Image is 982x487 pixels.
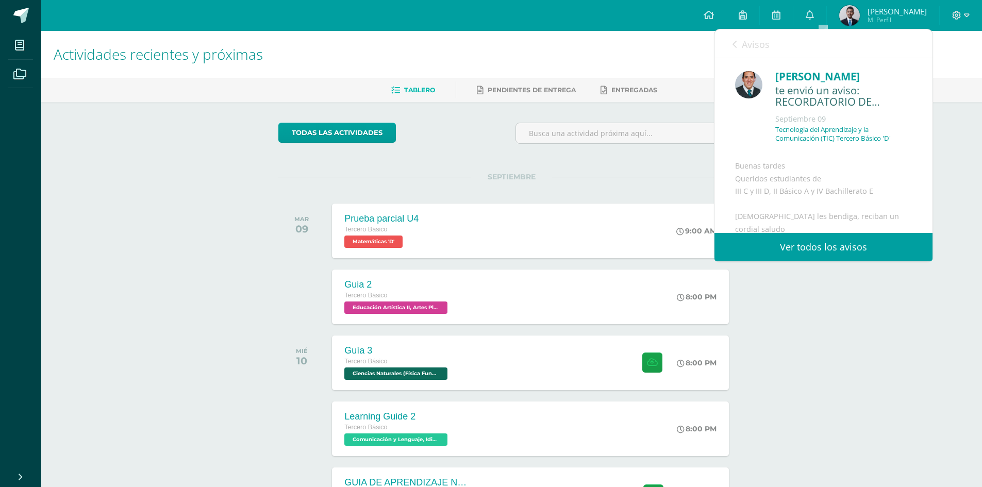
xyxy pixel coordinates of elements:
[344,226,387,233] span: Tercero Básico
[54,44,263,64] span: Actividades recientes y próximas
[344,301,447,314] span: Educación Artística II, Artes Plásticas 'D'
[839,5,860,26] img: 581b5c4929e664401495273f70fdf40d.png
[516,123,744,143] input: Busca una actividad próxima aquí...
[677,292,717,301] div: 8:00 PM
[677,358,717,367] div: 8:00 PM
[775,69,912,85] div: [PERSON_NAME]
[296,347,308,355] div: MIÉ
[868,6,927,16] span: [PERSON_NAME]
[344,367,447,380] span: Ciencias Naturales (Física Fundamental) 'D'
[294,215,309,223] div: MAR
[404,86,435,94] span: Tablero
[344,411,450,422] div: Learning Guide 2
[477,82,576,98] a: Pendientes de entrega
[714,233,933,261] a: Ver todos los avisos
[735,160,912,475] div: Buenas tardes Queridos estudiantes de III C y III D, II Básico A y IV Bachillerato E [DEMOGRAPHIC...
[601,82,657,98] a: Entregadas
[742,38,770,51] span: Avisos
[488,86,576,94] span: Pendientes de entrega
[294,223,309,235] div: 09
[677,424,717,433] div: 8:00 PM
[611,86,657,94] span: Entregadas
[676,226,717,236] div: 9:00 AM
[868,15,927,24] span: Mi Perfil
[344,213,419,224] div: Prueba parcial U4
[391,82,435,98] a: Tablero
[344,424,387,431] span: Tercero Básico
[775,114,912,124] div: Septiembre 09
[344,433,447,446] span: Comunicación y Lenguaje, Idioma Extranjero Inglés 'D'
[775,125,912,143] p: Tecnología del Aprendizaje y la Comunicación (TIC) Tercero Básico 'D'
[735,71,762,98] img: 2306758994b507d40baaa54be1d4aa7e.png
[278,123,396,143] a: todas las Actividades
[296,355,308,367] div: 10
[344,292,387,299] span: Tercero Básico
[344,358,387,365] span: Tercero Básico
[344,279,450,290] div: Guia 2
[344,345,450,356] div: Guía 3
[471,172,552,181] span: SEPTIEMBRE
[775,85,912,109] div: te envió un aviso: RECORDATORIO DE EXAMEN PARCIAL 10 DE SEPTIEMBRE
[344,236,403,248] span: Matemáticas 'D'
